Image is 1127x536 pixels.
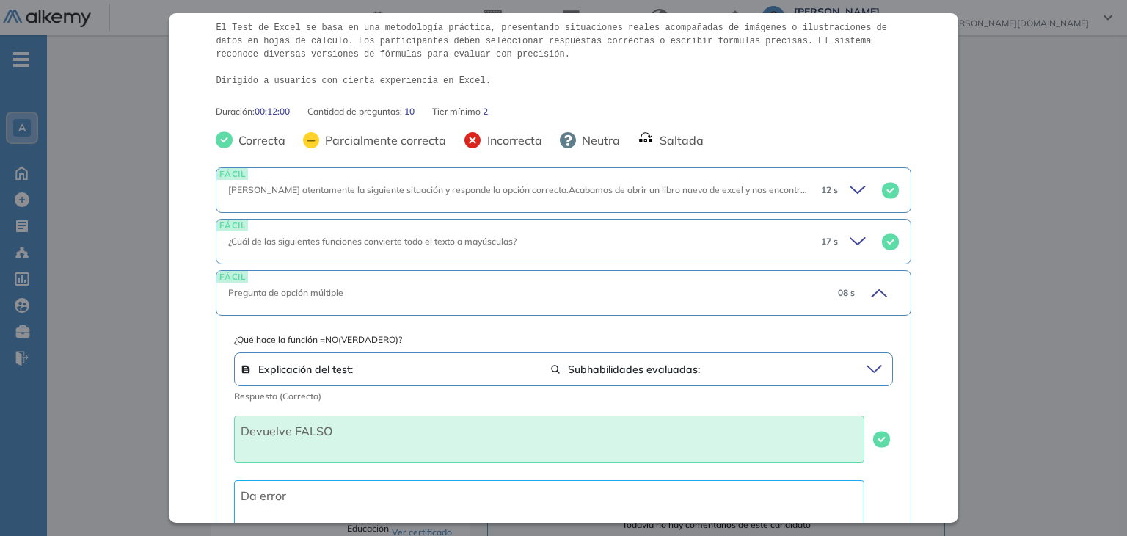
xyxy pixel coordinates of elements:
[576,131,620,149] span: Neutra
[216,271,248,282] span: FÁCIL
[241,488,286,503] span: Da error
[233,131,285,149] span: Correcta
[228,236,517,247] span: ¿Cuál de las siguientes funciones convierte todo el texto a mayúsculas?
[234,333,892,347] span: ¿Qué hace la función =NO(VERDADERO)?
[550,359,859,380] span: Subhabilidades evaluadas:
[255,105,290,118] span: 00:12:00
[216,168,248,179] span: FÁCIL
[821,184,838,197] span: 12 s
[838,286,855,300] span: 08 s
[483,105,488,118] span: 2
[821,235,838,248] span: 17 s
[432,105,483,118] span: Tier mínimo
[307,105,404,118] span: Cantidad de preguntas:
[216,21,911,87] pre: El Test de Excel se basa en una metodología práctica, presentando situaciones reales acompañadas ...
[319,131,446,149] span: Parcialmente correcta
[654,131,704,149] span: Saltada
[241,424,332,438] span: Devuelve FALSO
[404,105,415,118] span: 10
[228,286,825,300] div: Pregunta de opción múltiple
[216,220,248,231] span: FÁCIL
[481,131,542,149] span: Incorrecta
[216,105,255,118] span: Duración :
[241,359,550,380] span: Explicación del test:
[234,391,321,402] span: Respuesta (Correcta)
